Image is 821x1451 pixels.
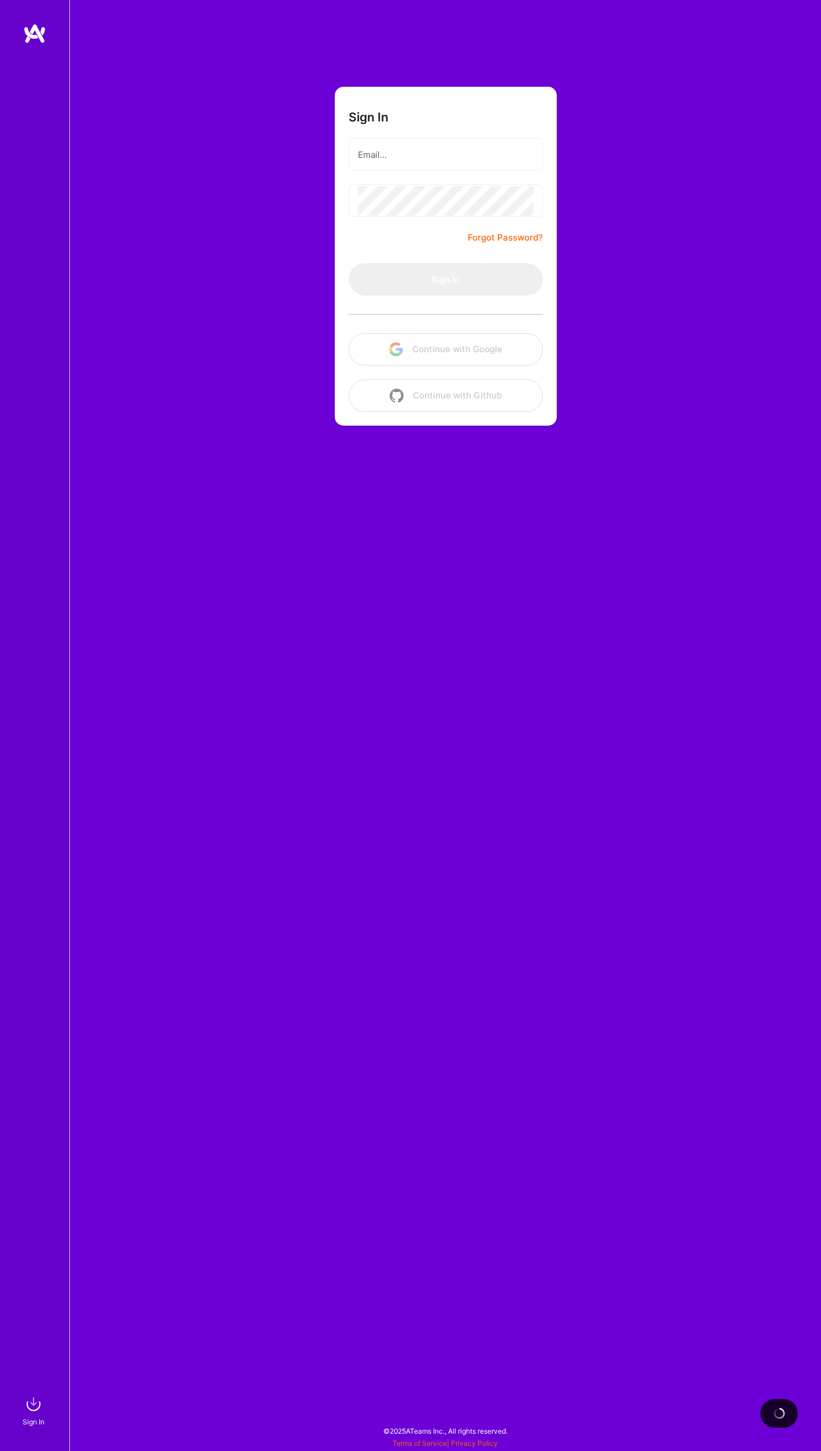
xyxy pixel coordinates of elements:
[774,1408,785,1419] img: loading
[23,1416,45,1428] div: Sign In
[451,1439,498,1448] a: Privacy Policy
[349,333,543,365] button: Continue with Google
[349,110,389,124] h3: Sign In
[22,1393,45,1416] img: sign in
[69,1416,821,1445] div: © 2025 ATeams Inc., All rights reserved.
[358,140,534,169] input: Email...
[468,231,543,245] a: Forgot Password?
[393,1439,498,1448] span: |
[24,1393,45,1428] a: sign inSign In
[390,389,404,403] img: icon
[349,263,543,296] button: Sign In
[393,1439,447,1448] a: Terms of Service
[389,342,403,356] img: icon
[349,379,543,412] button: Continue with Github
[23,23,46,44] img: logo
